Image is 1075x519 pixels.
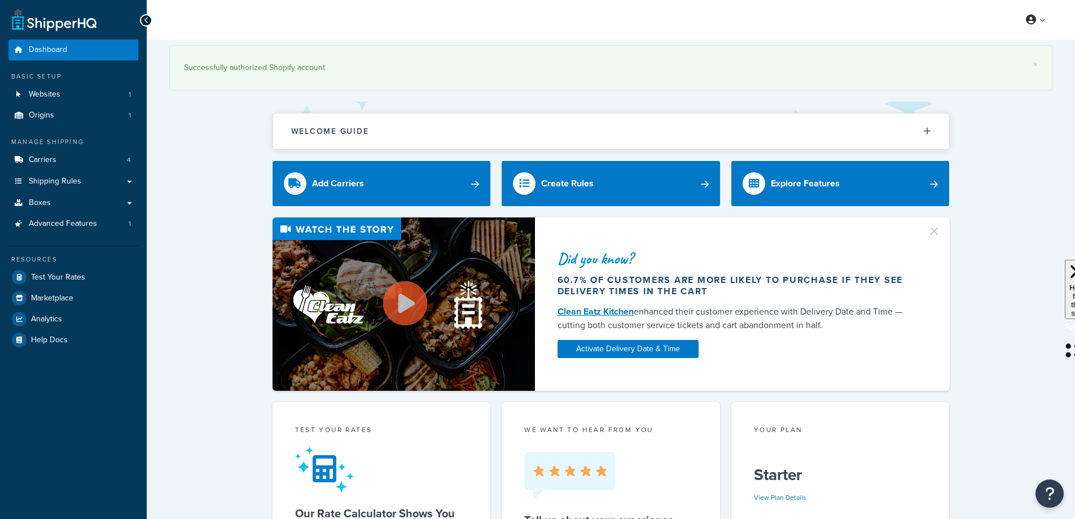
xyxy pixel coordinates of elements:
a: View Plan Details [754,492,806,503]
h2: Welcome Guide [291,127,369,136]
div: Successfully authorized Shopify account [184,60,1038,76]
div: 60.7% of customers are more likely to purchase if they see delivery times in the cart [558,274,914,297]
a: Shipping Rules [8,171,138,192]
span: Analytics [31,315,62,324]
div: Manage Shipping [8,137,138,147]
span: Websites [29,90,60,99]
div: Basic Setup [8,72,138,81]
span: Origins [29,111,54,120]
div: Explore Features [771,176,840,191]
h5: Starter [754,466,927,484]
li: Advanced Features [8,213,138,234]
a: × [1033,60,1038,69]
span: Advanced Features [29,219,97,229]
div: Test your rates [295,425,468,438]
li: Origins [8,105,138,126]
a: Clean Eatz Kitchen [558,305,634,318]
span: Test Your Rates [31,273,85,282]
li: Websites [8,84,138,105]
a: Create Rules [502,161,720,206]
button: Open Resource Center [1035,479,1064,508]
div: Add Carriers [312,176,364,191]
span: Boxes [29,198,51,208]
span: Carriers [29,155,56,165]
span: Marketplace [31,294,73,303]
a: Websites1 [8,84,138,105]
a: Test Your Rates [8,267,138,287]
a: Advanced Features1 [8,213,138,234]
span: 1 [129,219,131,229]
a: Explore Features [731,161,950,206]
a: Marketplace [8,288,138,308]
span: 1 [129,90,131,99]
div: Did you know? [558,251,914,267]
div: Resources [8,255,138,264]
span: 1 [129,111,131,120]
a: Dashboard [8,40,138,60]
div: Create Rules [541,176,594,191]
img: Video thumbnail [273,217,535,391]
span: Help Docs [31,335,68,345]
a: Add Carriers [273,161,491,206]
p: we want to hear from you [524,425,697,435]
li: Carriers [8,150,138,171]
a: Analytics [8,309,138,329]
a: Origins1 [8,105,138,126]
span: Shipping Rules [29,177,81,186]
a: Help Docs [8,330,138,350]
span: Dashboard [29,45,67,55]
div: Your Plan [754,425,927,438]
span: 4 [127,155,131,165]
div: enhanced their customer experience with Delivery Date and Time — cutting both customer service ti... [558,305,914,332]
a: Activate Delivery Date & Time [558,340,699,358]
a: Carriers4 [8,150,138,171]
a: Boxes [8,193,138,213]
button: Welcome Guide [273,114,949,149]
